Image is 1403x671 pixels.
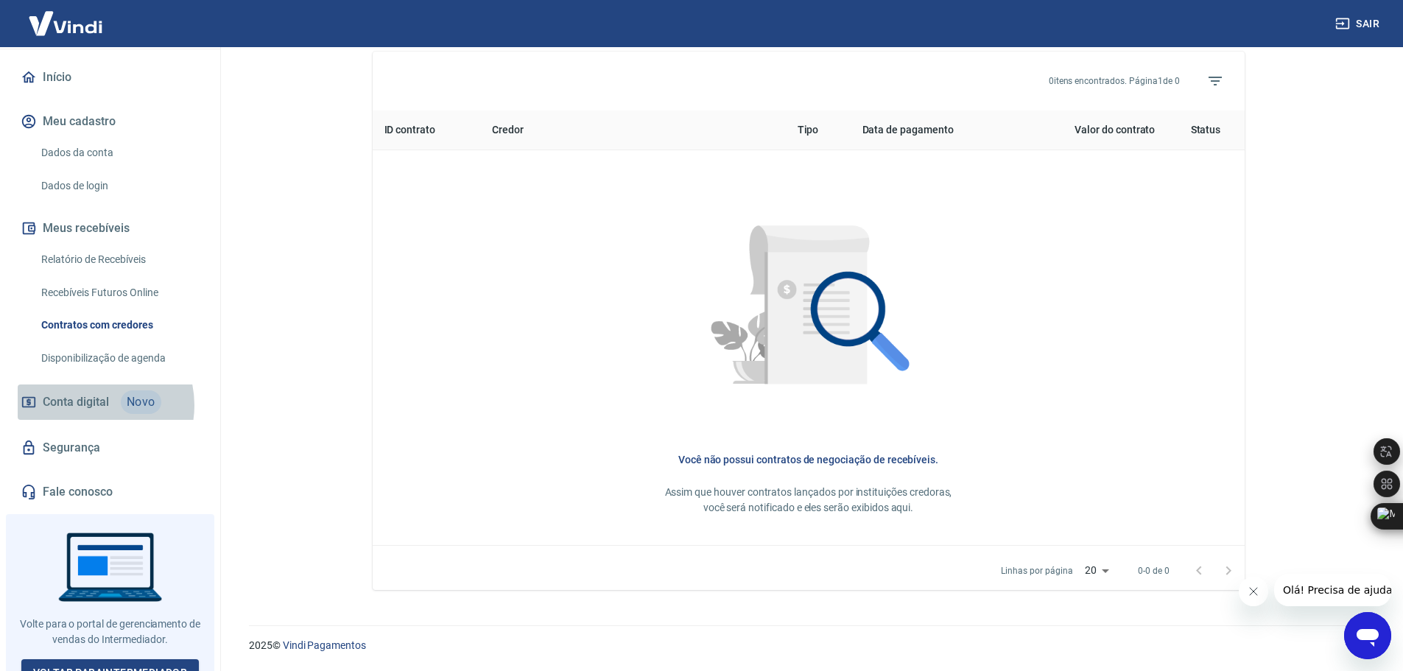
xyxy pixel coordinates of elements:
[18,432,203,464] a: Segurança
[1138,564,1170,577] p: 0-0 de 0
[373,110,481,150] th: ID contrato
[1332,10,1385,38] button: Sair
[1049,74,1180,88] p: 0 itens encontrados. Página 1 de 0
[35,138,203,168] a: Dados da conta
[672,174,945,446] img: Nenhum item encontrado
[480,110,785,150] th: Credor
[283,639,366,651] a: Vindi Pagamentos
[9,10,124,22] span: Olá! Precisa de ajuda?
[1198,63,1233,99] span: Filtros
[1079,560,1114,581] div: 20
[1016,110,1167,150] th: Valor do contrato
[249,638,1368,653] p: 2025 ©
[1344,612,1391,659] iframe: Botão para abrir a janela de mensagens
[851,110,1017,150] th: Data de pagamento
[1274,574,1391,606] iframe: Mensagem da empresa
[1167,110,1244,150] th: Status
[396,452,1221,467] h6: Você não possui contratos de negociação de recebíveis.
[18,1,113,46] img: Vindi
[18,61,203,94] a: Início
[121,390,161,414] span: Novo
[43,392,109,412] span: Conta digital
[35,171,203,201] a: Dados de login
[18,212,203,245] button: Meus recebíveis
[18,384,203,420] a: Conta digitalNovo
[35,343,203,373] a: Disponibilização de agenda
[18,105,203,138] button: Meu cadastro
[35,245,203,275] a: Relatório de Recebíveis
[35,310,203,340] a: Contratos com credores
[18,476,203,508] a: Fale conosco
[665,486,952,513] span: Assim que houver contratos lançados por instituições credoras, você será notificado e eles serão ...
[1001,564,1072,577] p: Linhas por página
[786,110,851,150] th: Tipo
[1239,577,1268,606] iframe: Fechar mensagem
[35,278,203,308] a: Recebíveis Futuros Online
